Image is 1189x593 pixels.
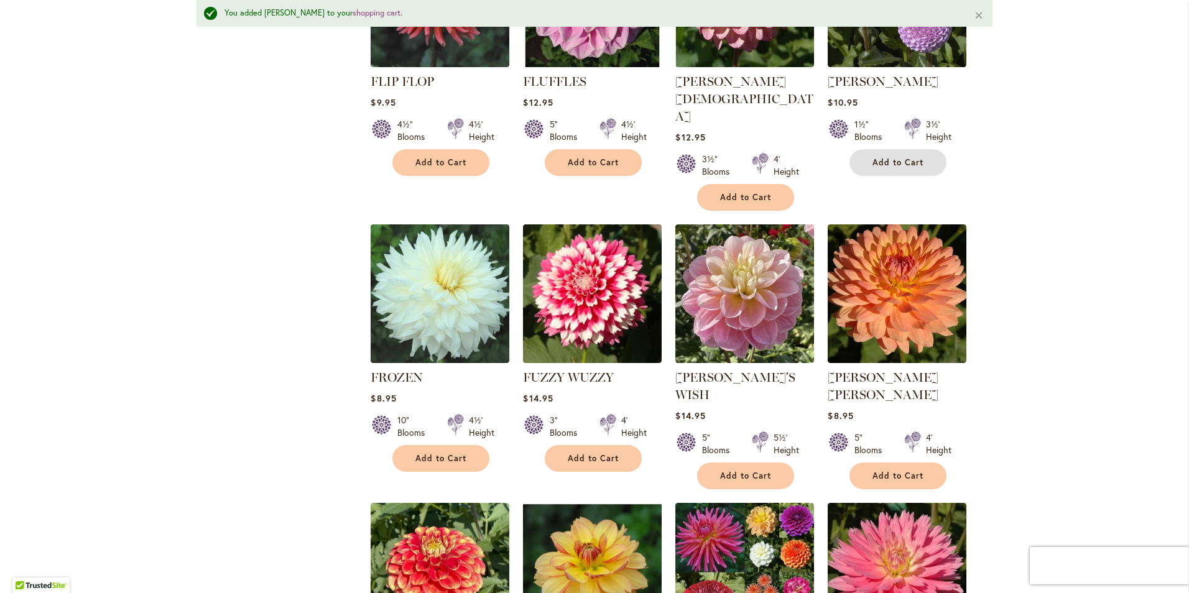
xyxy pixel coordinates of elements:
[415,157,466,168] span: Add to Cart
[828,58,966,70] a: FRANK HOLMES
[675,74,813,124] a: [PERSON_NAME][DEMOGRAPHIC_DATA]
[774,153,799,178] div: 4' Height
[550,414,585,439] div: 3" Blooms
[675,370,795,402] a: [PERSON_NAME]'S WISH
[397,118,432,143] div: 4½" Blooms
[675,354,814,365] a: Gabbie's Wish
[469,118,494,143] div: 4½' Height
[523,370,614,385] a: FUZZY WUZZY
[415,453,466,464] span: Add to Cart
[675,224,814,363] img: Gabbie's Wish
[371,74,434,89] a: FLIP FLOP
[926,431,951,456] div: 4' Height
[697,462,794,489] button: Add to Cart
[523,354,662,365] a: FUZZY WUZZY
[523,392,553,404] span: $14.95
[392,445,489,472] button: Add to Cart
[720,471,771,481] span: Add to Cart
[224,7,955,19] div: You added [PERSON_NAME] to your .
[523,58,662,70] a: FLUFFLES
[702,431,737,456] div: 5" Blooms
[872,471,923,481] span: Add to Cart
[568,453,619,464] span: Add to Cart
[872,157,923,168] span: Add to Cart
[828,410,853,421] span: $8.95
[550,118,585,143] div: 5" Blooms
[828,224,966,363] img: GABRIELLE MARIE
[371,392,396,404] span: $8.95
[774,431,799,456] div: 5½' Height
[371,96,396,108] span: $9.95
[675,131,705,143] span: $12.95
[9,549,44,584] iframe: Launch Accessibility Center
[828,74,938,89] a: [PERSON_NAME]
[469,414,494,439] div: 4½' Height
[371,354,509,365] a: Frozen
[849,462,946,489] button: Add to Cart
[545,149,642,176] button: Add to Cart
[371,224,509,363] img: Frozen
[854,431,889,456] div: 5" Blooms
[371,58,509,70] a: FLIP FLOP
[621,118,647,143] div: 4½' Height
[702,153,737,178] div: 3½" Blooms
[675,58,814,70] a: Foxy Lady
[926,118,951,143] div: 3½' Height
[854,118,889,143] div: 1½" Blooms
[697,184,794,211] button: Add to Cart
[568,157,619,168] span: Add to Cart
[523,74,586,89] a: FLUFFLES
[523,96,553,108] span: $12.95
[371,370,423,385] a: FROZEN
[392,149,489,176] button: Add to Cart
[621,414,647,439] div: 4' Height
[849,149,946,176] button: Add to Cart
[828,354,966,365] a: GABRIELLE MARIE
[675,410,705,421] span: $14.95
[1030,547,1189,584] iframe: reCAPTCHA
[720,192,771,203] span: Add to Cart
[397,414,432,439] div: 10" Blooms
[523,224,662,363] img: FUZZY WUZZY
[828,370,938,402] a: [PERSON_NAME] [PERSON_NAME]
[828,96,858,108] span: $10.95
[353,7,400,18] a: shopping cart
[545,445,642,472] button: Add to Cart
